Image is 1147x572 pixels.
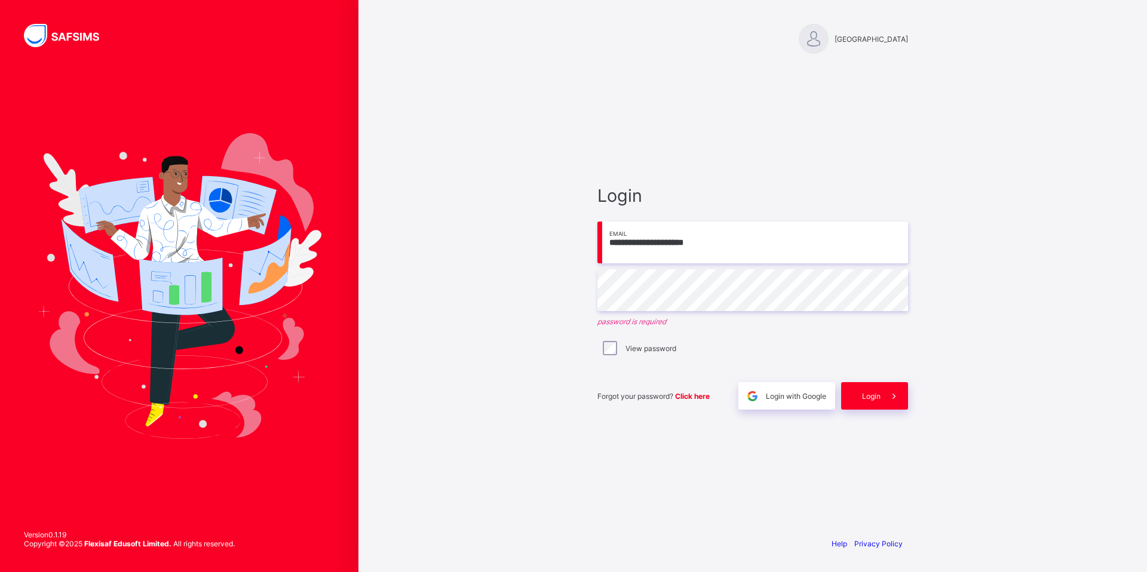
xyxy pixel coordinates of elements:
a: Help [832,539,847,548]
img: Hero Image [37,133,321,439]
em: password is required [597,317,908,326]
span: [GEOGRAPHIC_DATA] [835,35,908,44]
span: Login [597,185,908,206]
img: google.396cfc9801f0270233282035f929180a.svg [746,389,759,403]
span: Login with Google [766,392,826,401]
strong: Flexisaf Edusoft Limited. [84,539,171,548]
span: Copyright © 2025 All rights reserved. [24,539,235,548]
span: Forgot your password? [597,392,710,401]
span: Version 0.1.19 [24,530,235,539]
span: Login [862,392,881,401]
a: Privacy Policy [854,539,903,548]
label: View password [625,344,676,353]
img: SAFSIMS Logo [24,24,114,47]
a: Click here [675,392,710,401]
